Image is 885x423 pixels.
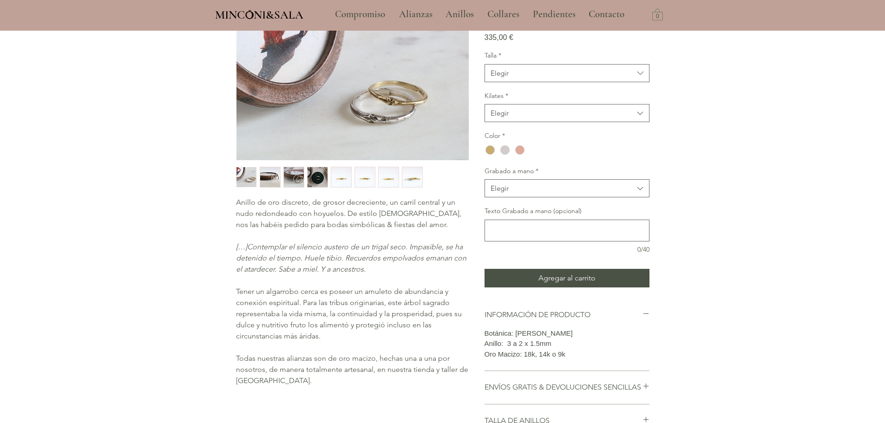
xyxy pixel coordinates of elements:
[402,167,423,188] button: Miniatura: Anillo de boda artesanal Minconi Sala
[236,198,461,229] span: Anillo de oro discreto, de grosor decreciente, un carril central y un nudo redondeado con hoyuelo...
[331,167,352,188] div: 5 / 8
[439,3,480,26] a: Anillos
[378,167,399,188] button: Miniatura: Anillo de boda artesanal Minconi Sala
[236,242,466,273] span: […]Contemplar el silencio austero de un trigal seco. Impasible, se ha detenido el tiempo. Huele t...
[354,167,375,188] div: 6 / 8
[491,183,509,193] div: Elegir
[584,3,629,26] p: Contacto
[308,167,328,187] img: Miniatura: Anillo de boda artesanal Minconi Sala
[215,6,303,21] a: MINCONI&SALA
[284,167,304,187] img: Miniatura: Anillo de boda artesanal Minconi Sala
[526,3,582,26] a: Pendientes
[379,167,399,187] img: Miniatura: Anillo de boda artesanal Minconi Sala
[355,167,375,187] img: Miniatura: Anillo de boda artesanal Minconi Sala
[485,33,513,41] span: 335,00 €
[656,13,659,20] text: 0
[485,382,649,392] button: ENVÍOS GRATIS & DEVOLUCIONES SENCILLAS
[485,207,649,216] label: Texto Grabado a mano (opcional)
[392,3,439,26] a: Alianzas
[246,10,254,19] img: Minconi Sala
[485,245,649,254] div: 0/40
[485,179,649,197] button: Grabado a mano
[236,354,468,385] span: Todas nuestras alianzas son de oro macizo, hechas una a una por nosotros, de manera totalmente ar...
[485,338,649,349] p: Anillo: 3 a 2 x 1.5mm
[331,167,352,188] button: Miniatura: Anillo de boda artesanal Minconi Sala
[260,167,281,188] button: Miniatura: Anillo de boda artesanal Minconi Sala
[236,5,469,161] button: Anillo de boda artesanal Minconi SalaAgrandar
[402,167,423,188] div: 8 / 8
[394,3,437,26] p: Alianzas
[283,167,304,188] div: 3 / 8
[485,51,649,60] label: Talla
[354,167,375,188] button: Miniatura: Anillo de boda artesanal Minconi Sala
[480,3,526,26] a: Collares
[310,3,650,26] nav: Sitio
[236,167,257,188] button: Miniatura: Anillo de boda artesanal Minconi Sala
[236,167,257,188] div: 1 / 8
[260,167,280,187] img: Miniatura: Anillo de boda artesanal Minconi Sala
[491,108,509,118] div: Elegir
[215,8,303,22] span: MINCONI&SALA
[378,167,399,188] div: 7 / 8
[441,3,479,26] p: Anillos
[582,3,632,26] a: Contacto
[485,104,649,122] button: Kilates
[483,3,524,26] p: Collares
[331,167,351,187] img: Miniatura: Anillo de boda artesanal Minconi Sala
[485,349,649,360] p: Oro Macizo: 18k, 14k o 9k
[236,287,462,340] span: Tener un algarrobo cerca es poseer un amuleto de abundancia y conexión espiritual. Para las tribu...
[260,167,281,188] div: 2 / 8
[652,8,663,20] a: Carrito con 0 ítems
[485,382,642,392] h2: ENVÍOS GRATIS & DEVOLUCIONES SENCILLAS
[485,64,649,82] button: Talla
[485,167,649,176] label: Grabado a mano
[307,167,328,188] div: 4 / 8
[402,167,422,187] img: Miniatura: Anillo de boda artesanal Minconi Sala
[485,269,649,287] button: Agregar al carrito
[307,167,328,188] button: Miniatura: Anillo de boda artesanal Minconi Sala
[485,224,649,237] textarea: Texto Grabado a mano (opcional)
[485,310,649,320] button: INFORMACIÓN DE PRODUCTO
[328,3,392,26] a: Compromiso
[236,6,469,160] img: Anillo de boda artesanal Minconi Sala
[283,167,304,188] button: Miniatura: Anillo de boda artesanal Minconi Sala
[538,273,596,284] span: Agregar al carrito
[236,167,256,187] img: Miniatura: Anillo de boda artesanal Minconi Sala
[485,131,505,141] legend: Color
[528,3,580,26] p: Pendientes
[330,3,390,26] p: Compromiso
[491,68,509,78] div: Elegir
[485,328,649,339] p: Botánica: [PERSON_NAME]
[485,91,649,101] label: Kilates
[485,310,642,320] h2: INFORMACIÓN DE PRODUCTO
